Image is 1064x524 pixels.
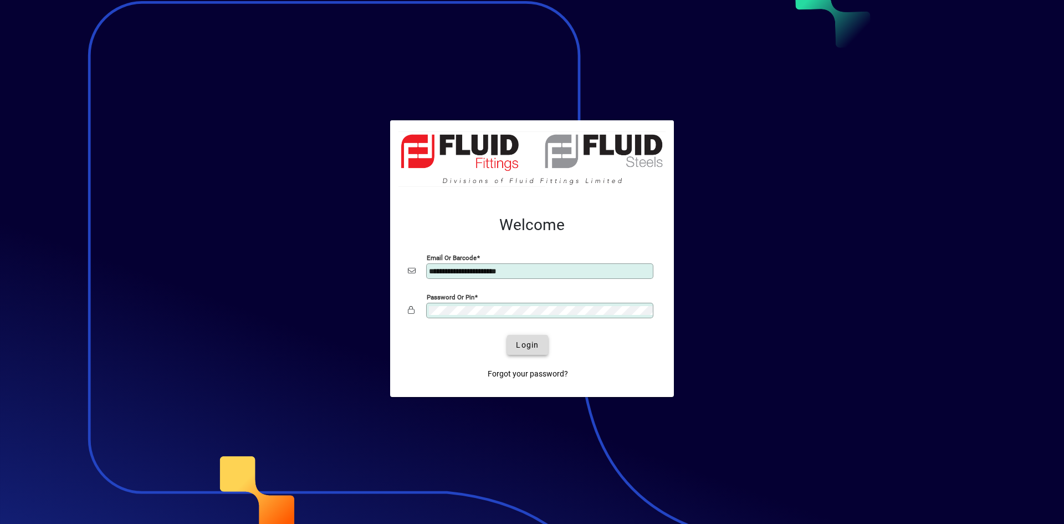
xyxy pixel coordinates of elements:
[427,293,474,301] mat-label: Password or Pin
[427,254,477,262] mat-label: Email or Barcode
[516,339,539,351] span: Login
[408,216,656,235] h2: Welcome
[507,335,548,355] button: Login
[488,368,568,380] span: Forgot your password?
[483,364,572,384] a: Forgot your password?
